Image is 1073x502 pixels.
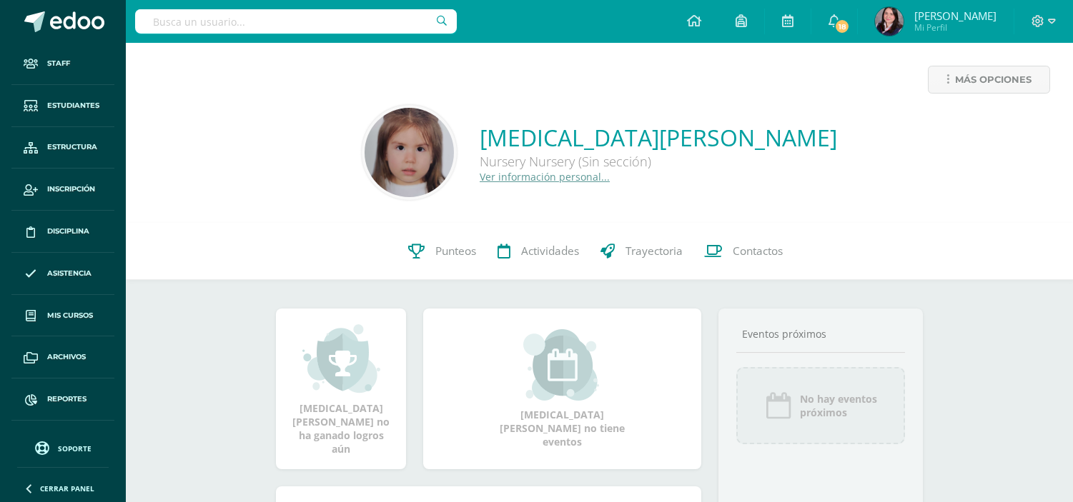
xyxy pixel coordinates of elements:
span: Asistencia [47,268,92,279]
span: Estudiantes [47,100,99,111]
span: Punteos [435,244,476,258]
span: Mi Perfil [914,21,997,34]
a: Contactos [693,223,793,280]
a: Más opciones [928,66,1050,94]
img: d1a49e593db207891076d8f4f454172a.png [365,108,454,197]
span: Inscripción [47,184,95,195]
a: Inscripción [11,169,114,211]
span: Contactos [733,244,783,258]
div: [MEDICAL_DATA][PERSON_NAME] no ha ganado logros aún [290,323,392,456]
span: Más opciones [955,66,1032,93]
span: Reportes [47,393,86,405]
span: Soporte [58,443,92,453]
a: Asistencia [11,253,114,295]
a: Staff [11,43,114,85]
a: Estructura [11,127,114,169]
span: Estructura [47,141,97,153]
a: Trayectoria [590,223,693,280]
span: No hay eventos próximos [800,392,877,419]
a: Ver información personal... [480,170,610,184]
img: d5e06c0e5c60f8cb8d69cae07b21a756.png [875,7,904,36]
img: achievement_small.png [302,323,380,394]
input: Busca un usuario... [135,9,457,34]
a: [MEDICAL_DATA][PERSON_NAME] [480,122,837,153]
span: Archivos [47,351,86,363]
a: Punteos [397,223,487,280]
a: Disciplina [11,211,114,253]
a: Actividades [487,223,590,280]
a: Archivos [11,336,114,378]
div: Nursery Nursery (Sin sección) [480,153,837,170]
div: [MEDICAL_DATA][PERSON_NAME] no tiene eventos [491,329,634,448]
a: Soporte [17,438,109,457]
a: Reportes [11,378,114,421]
a: Estudiantes [11,85,114,127]
div: Eventos próximos [736,327,905,341]
a: Mis cursos [11,295,114,337]
span: Staff [47,58,70,69]
span: [PERSON_NAME] [914,9,997,23]
span: Cerrar panel [40,483,94,493]
img: event_small.png [523,329,601,401]
span: Actividades [521,244,579,258]
span: 18 [834,19,850,34]
span: Mis cursos [47,310,93,321]
span: Disciplina [47,226,89,237]
img: event_icon.png [764,391,793,420]
span: Trayectoria [625,244,683,258]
